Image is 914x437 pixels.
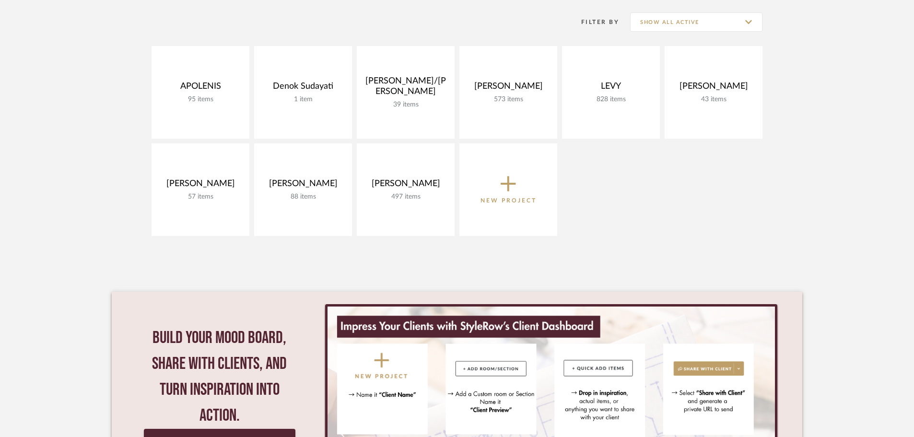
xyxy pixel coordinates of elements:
[159,81,242,95] div: APOLENIS
[159,95,242,104] div: 95 items
[159,178,242,193] div: [PERSON_NAME]
[144,325,295,429] div: Build your mood board, share with clients, and turn inspiration into action.
[467,95,550,104] div: 573 items
[570,81,652,95] div: LEVY
[262,95,344,104] div: 1 item
[262,81,344,95] div: Denok Sudayati
[569,17,619,27] div: Filter By
[480,196,537,205] p: New Project
[262,193,344,201] div: 88 items
[467,81,550,95] div: [PERSON_NAME]
[159,193,242,201] div: 57 items
[672,81,755,95] div: [PERSON_NAME]
[672,95,755,104] div: 43 items
[364,193,447,201] div: 497 items
[570,95,652,104] div: 828 items
[459,143,557,236] button: New Project
[262,178,344,193] div: [PERSON_NAME]
[364,178,447,193] div: [PERSON_NAME]
[364,76,447,101] div: [PERSON_NAME]/[PERSON_NAME]
[364,101,447,109] div: 39 items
